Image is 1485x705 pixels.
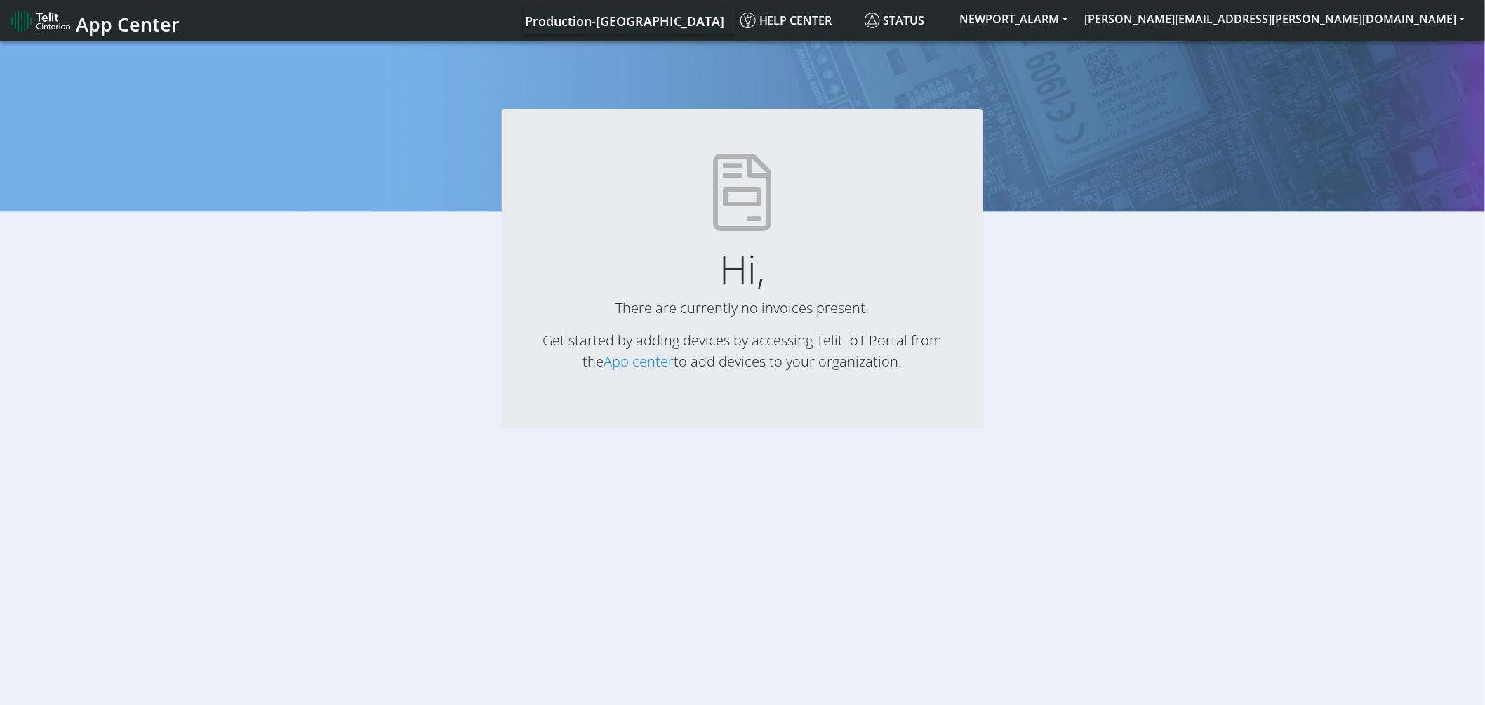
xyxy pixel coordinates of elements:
button: [PERSON_NAME][EMAIL_ADDRESS][PERSON_NAME][DOMAIN_NAME] [1077,6,1474,32]
span: App Center [76,11,180,37]
img: knowledge.svg [740,13,756,28]
a: Status [859,6,952,34]
a: App center [604,352,674,371]
p: Get started by adding devices by accessing Telit IoT Portal from the to add devices to your organ... [524,330,960,372]
a: App Center [11,6,178,36]
span: Production-[GEOGRAPHIC_DATA] [525,13,724,29]
p: There are currently no invoices present. [524,298,960,319]
a: Your current platform instance [524,6,724,34]
button: NEWPORT_ALARM [952,6,1077,32]
span: Status [865,13,925,28]
h1: Hi, [524,245,960,292]
img: status.svg [865,13,880,28]
a: Help center [735,6,859,34]
span: Help center [740,13,832,28]
img: logo-telit-cinterion-gw-new.png [11,10,70,32]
